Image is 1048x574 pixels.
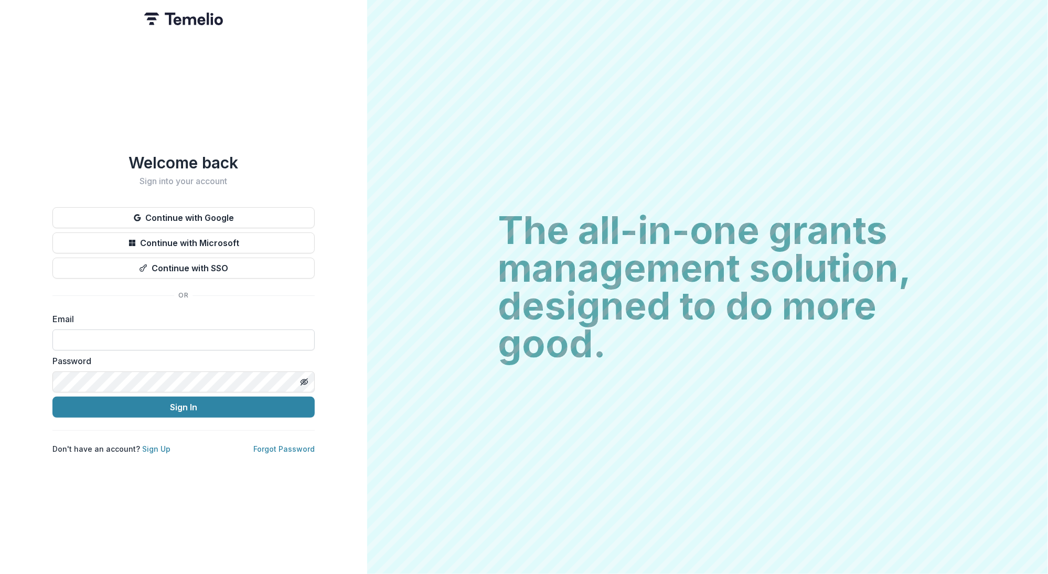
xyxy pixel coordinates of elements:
[52,232,315,253] button: Continue with Microsoft
[52,397,315,418] button: Sign In
[296,374,313,390] button: Toggle password visibility
[52,153,315,172] h1: Welcome back
[52,258,315,279] button: Continue with SSO
[52,355,308,367] label: Password
[142,444,170,453] a: Sign Up
[52,207,315,228] button: Continue with Google
[52,313,308,325] label: Email
[253,444,315,453] a: Forgot Password
[144,13,223,25] img: Temelio
[52,443,170,454] p: Don't have an account?
[52,176,315,186] h2: Sign into your account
